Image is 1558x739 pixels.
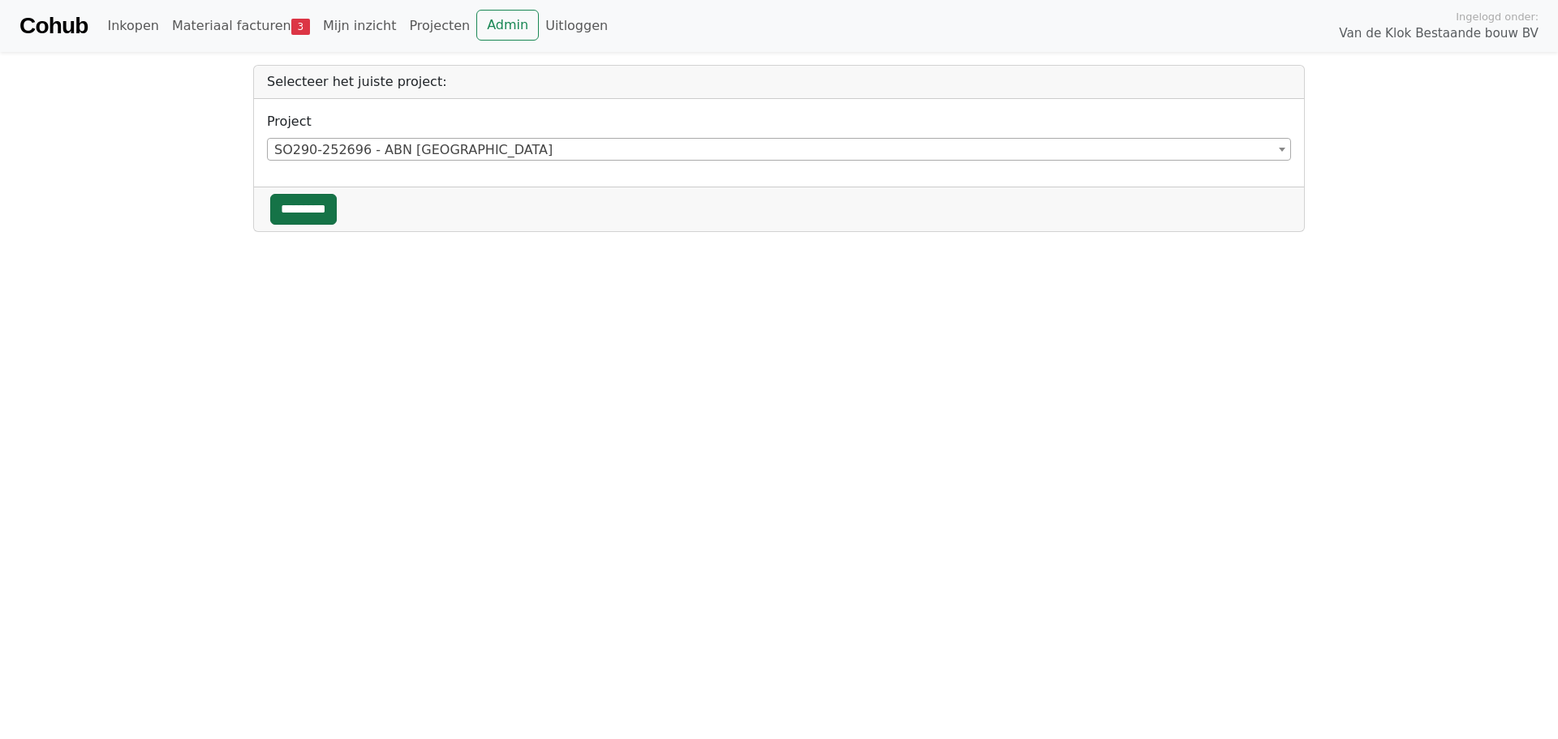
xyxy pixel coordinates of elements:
a: Mijn inzicht [316,10,403,42]
a: Admin [476,10,539,41]
span: SO290-252696 - ABN AMRO Den Bosch Nieuwstraat Kantoorsluiter [268,139,1290,161]
span: Ingelogd onder: [1456,9,1539,24]
a: Uitloggen [539,10,614,42]
span: Van de Klok Bestaande bouw BV [1339,24,1539,43]
span: 3 [291,19,310,35]
a: Projecten [402,10,476,42]
label: Project [267,112,312,131]
a: Cohub [19,6,88,45]
span: SO290-252696 - ABN AMRO Den Bosch Nieuwstraat Kantoorsluiter [267,138,1291,161]
a: Inkopen [101,10,165,42]
div: Selecteer het juiste project: [254,66,1304,99]
a: Materiaal facturen3 [166,10,316,42]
